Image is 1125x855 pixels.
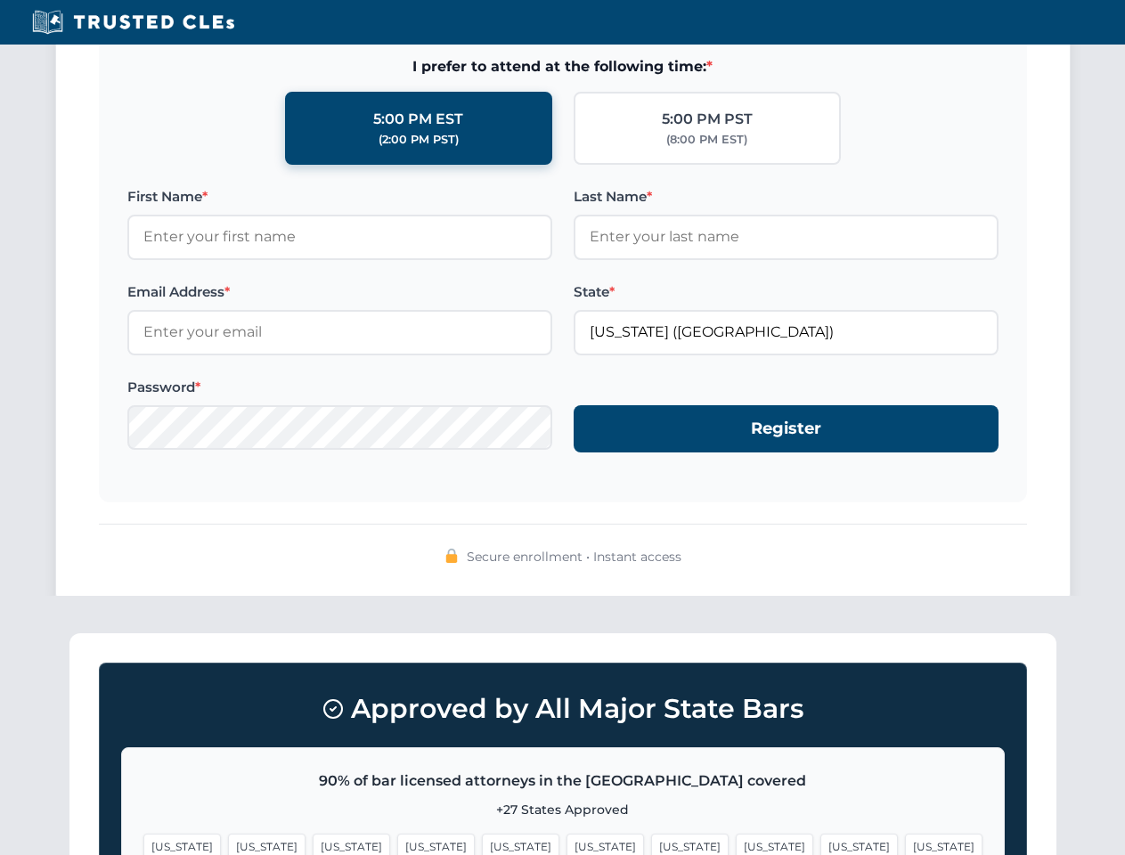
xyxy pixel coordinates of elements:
[574,405,999,452] button: Register
[27,9,240,36] img: Trusted CLEs
[574,310,999,354] input: Florida (FL)
[127,377,552,398] label: Password
[127,186,552,208] label: First Name
[574,281,999,303] label: State
[574,215,999,259] input: Enter your last name
[127,281,552,303] label: Email Address
[121,685,1005,733] h3: Approved by All Major State Bars
[574,186,999,208] label: Last Name
[467,547,681,566] span: Secure enrollment • Instant access
[666,131,747,149] div: (8:00 PM EST)
[127,215,552,259] input: Enter your first name
[662,108,753,131] div: 5:00 PM PST
[444,549,459,563] img: 🔒
[143,800,982,819] p: +27 States Approved
[143,769,982,793] p: 90% of bar licensed attorneys in the [GEOGRAPHIC_DATA] covered
[127,310,552,354] input: Enter your email
[373,108,463,131] div: 5:00 PM EST
[127,55,999,78] span: I prefer to attend at the following time:
[379,131,459,149] div: (2:00 PM PST)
